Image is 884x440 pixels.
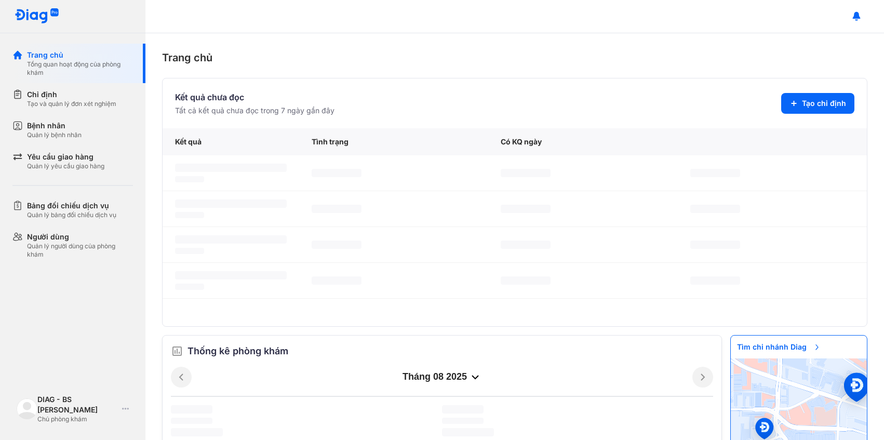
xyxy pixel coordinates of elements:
span: ‌ [175,235,287,244]
span: ‌ [690,276,740,285]
div: Tất cả kết quả chưa đọc trong 7 ngày gần đây [175,105,334,116]
div: Bảng đối chiếu dịch vụ [27,201,116,211]
div: Quản lý bệnh nhân [27,131,82,139]
span: Thống kê phòng khám [187,344,288,358]
span: ‌ [171,418,212,424]
span: ‌ [690,205,740,213]
div: Kết quả [163,128,299,155]
div: Kết quả chưa đọc [175,91,334,103]
div: Người dùng [27,232,133,242]
span: ‌ [171,428,223,436]
span: ‌ [175,199,287,208]
span: ‌ [442,428,494,436]
span: ‌ [312,276,361,285]
span: ‌ [175,212,204,218]
button: Tạo chỉ định [781,93,854,114]
div: Bệnh nhân [27,121,82,131]
div: Chủ phòng khám [37,415,118,423]
span: ‌ [501,241,551,249]
img: logo [15,8,59,24]
span: ‌ [501,169,551,177]
div: Trang chủ [27,50,133,60]
div: Quản lý bảng đối chiếu dịch vụ [27,211,116,219]
div: Tình trạng [299,128,488,155]
div: Chỉ định [27,89,116,100]
span: ‌ [175,271,287,279]
img: order.5a6da16c.svg [171,345,183,357]
span: ‌ [312,205,361,213]
div: Quản lý người dùng của phòng khám [27,242,133,259]
span: ‌ [175,176,204,182]
div: Có KQ ngày [488,128,677,155]
span: ‌ [175,284,204,290]
div: Trang chủ [162,50,867,65]
div: Quản lý yêu cầu giao hàng [27,162,104,170]
img: logo [17,398,37,419]
div: DIAG - BS [PERSON_NAME] [37,394,118,415]
span: ‌ [442,418,484,424]
span: ‌ [442,405,484,414]
span: ‌ [690,169,740,177]
span: Tìm chi nhánh Diag [731,336,827,358]
div: tháng 08 2025 [192,371,692,383]
span: ‌ [501,276,551,285]
span: ‌ [175,248,204,254]
span: ‌ [175,164,287,172]
div: Yêu cầu giao hàng [27,152,104,162]
span: ‌ [171,405,212,414]
span: Tạo chỉ định [802,98,846,109]
span: ‌ [690,241,740,249]
span: ‌ [312,241,361,249]
span: ‌ [312,169,361,177]
div: Tổng quan hoạt động của phòng khám [27,60,133,77]
span: ‌ [501,205,551,213]
div: Tạo và quản lý đơn xét nghiệm [27,100,116,108]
